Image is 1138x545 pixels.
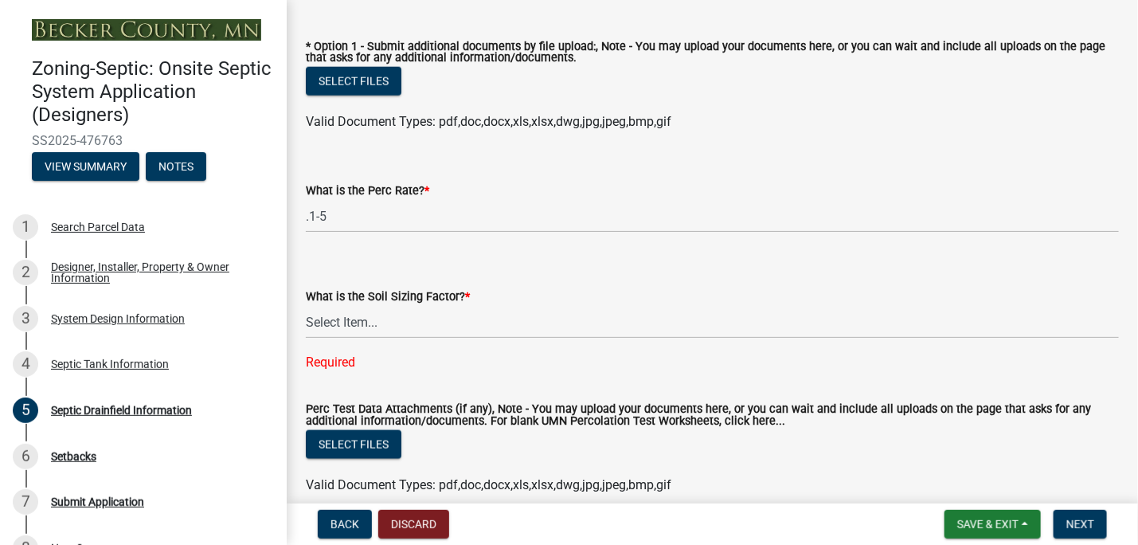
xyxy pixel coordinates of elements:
[146,161,206,174] wm-modal-confirm: Notes
[1054,510,1107,539] button: Next
[306,114,671,129] span: Valid Document Types: pdf,doc,docx,xls,xlsx,dwg,jpg,jpeg,bmp,gif
[330,518,359,531] span: Back
[306,404,1119,427] label: Perc Test Data Attachments (if any), Note - You may upload your documents here, or you can wait a...
[32,152,139,181] button: View Summary
[146,152,206,181] button: Notes
[318,510,372,539] button: Back
[306,353,1119,372] div: Required
[13,214,38,240] div: 1
[51,405,192,416] div: Septic Drainfield Information
[51,222,145,233] div: Search Parcel Data
[306,292,470,303] label: What is the Soil Sizing Factor?
[13,260,38,285] div: 2
[51,451,96,462] div: Setbacks
[306,41,1119,65] label: * Option 1 - Submit additional documents by file upload:, Note - You may upload your documents he...
[378,510,449,539] button: Discard
[32,19,261,41] img: Becker County, Minnesota
[957,518,1019,531] span: Save & Exit
[306,67,401,96] button: Select files
[13,306,38,331] div: 3
[306,430,401,459] button: Select files
[32,57,274,126] h4: Zoning-Septic: Onsite Septic System Application (Designers)
[51,496,144,508] div: Submit Application
[51,261,261,284] div: Designer, Installer, Property & Owner Information
[306,186,429,197] label: What is the Perc Rate?
[13,489,38,515] div: 7
[13,398,38,423] div: 5
[1066,518,1094,531] span: Next
[51,313,185,324] div: System Design Information
[13,444,38,469] div: 6
[13,351,38,377] div: 4
[306,477,671,492] span: Valid Document Types: pdf,doc,docx,xls,xlsx,dwg,jpg,jpeg,bmp,gif
[51,359,169,370] div: Septic Tank Information
[32,161,139,174] wm-modal-confirm: Summary
[32,133,255,148] span: SS2025-476763
[944,510,1041,539] button: Save & Exit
